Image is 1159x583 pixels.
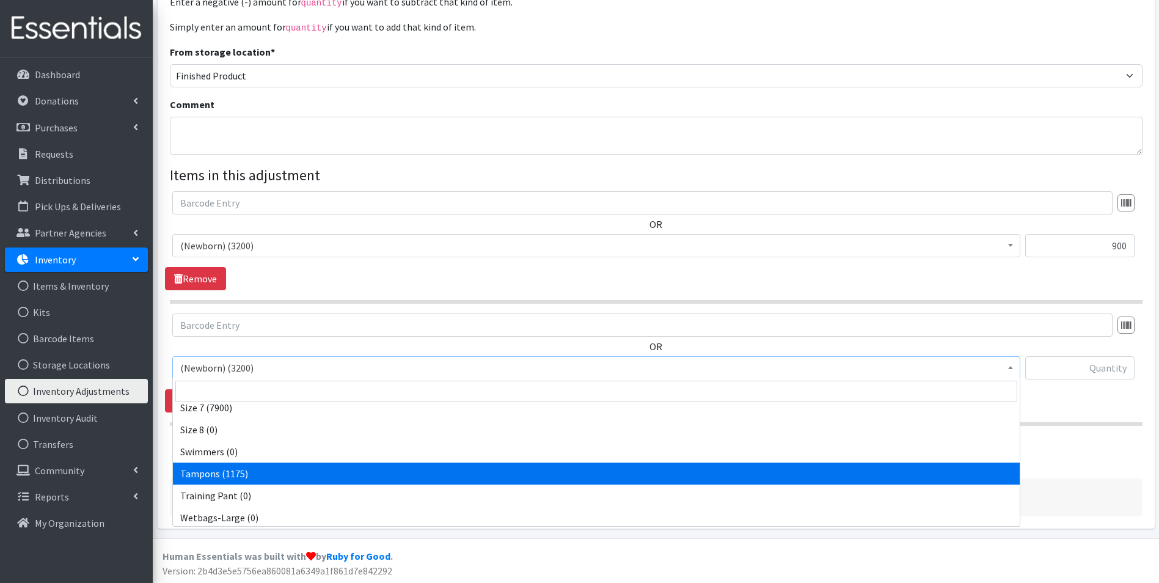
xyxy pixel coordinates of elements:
a: Reports [5,485,148,509]
p: Requests [35,148,73,160]
span: Version: 2b4d3e5e5756ea860081a6349a1f861d7e842292 [163,565,392,577]
li: Wetbags-Large (0) [173,507,1020,529]
input: Quantity [1025,234,1135,257]
li: Tampons (1175) [173,463,1020,485]
li: Training Pant (0) [173,485,1020,507]
p: Inventory [35,254,76,266]
a: Ruby for Good [326,550,390,562]
a: Storage Locations [5,353,148,377]
a: Transfers [5,432,148,457]
a: Partner Agencies [5,221,148,245]
input: Quantity [1025,356,1135,380]
a: Barcode Items [5,326,148,351]
label: From storage location [170,45,275,59]
code: quantity [286,23,327,33]
label: OR [649,217,662,232]
a: Distributions [5,168,148,193]
p: Simply enter an amount for if you want to add that kind of item. [170,20,1143,35]
li: Size 8 (0) [173,419,1020,441]
strong: Human Essentials was built with by . [163,550,393,562]
li: Swimmers (0) [173,441,1020,463]
a: Remove [165,267,226,290]
a: Inventory Adjustments [5,379,148,403]
a: Inventory Audit [5,406,148,430]
a: Requests [5,142,148,166]
p: Distributions [35,174,90,186]
a: Donations [5,89,148,113]
a: Items & Inventory [5,274,148,298]
a: Pick Ups & Deliveries [5,194,148,219]
p: Community [35,464,84,477]
label: Comment [170,97,214,112]
span: (Newborn) (3200) [180,237,1012,254]
input: Barcode Entry [172,191,1113,215]
img: HumanEssentials [5,8,148,49]
p: My Organization [35,517,104,529]
label: OR [649,339,662,354]
li: Size 7 (7900) [173,397,1020,419]
span: (Newborn) (3200) [172,356,1020,380]
input: Barcode Entry [172,313,1113,337]
span: (Newborn) (3200) [180,359,1012,376]
a: Community [5,458,148,483]
p: Pick Ups & Deliveries [35,200,121,213]
a: Remove [165,389,226,413]
p: Donations [35,95,79,107]
a: Inventory [5,248,148,272]
p: Purchases [35,122,78,134]
p: Partner Agencies [35,227,106,239]
legend: Items in this adjustment [170,164,1143,186]
a: My Organization [5,511,148,535]
a: Purchases [5,116,148,140]
abbr: required [271,46,275,58]
a: Dashboard [5,62,148,87]
span: (Newborn) (3200) [172,234,1020,257]
p: Reports [35,491,69,503]
p: Dashboard [35,68,80,81]
a: Kits [5,300,148,324]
